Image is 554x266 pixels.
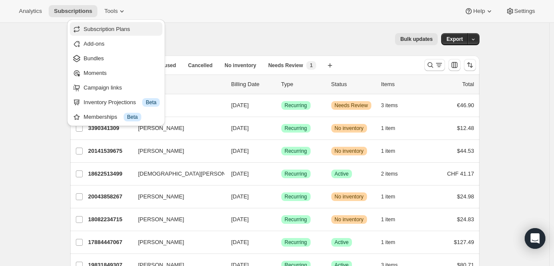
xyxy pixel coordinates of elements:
span: [DATE] [231,102,249,108]
div: IDCustomerBilling DateTypeStatusItemsTotal [88,80,474,89]
button: Bundles [70,51,162,65]
span: [DATE] [231,125,249,131]
button: Search and filter results [424,59,445,71]
span: Analytics [19,8,42,15]
span: 1 item [381,239,395,246]
span: [PERSON_NAME] [138,147,184,155]
span: No inventory [335,148,364,155]
button: [PERSON_NAME] [133,213,219,226]
button: 1 item [381,191,405,203]
button: Customize table column order and visibility [448,59,461,71]
button: Memberships [70,110,162,124]
div: Open Intercom Messenger [525,228,545,249]
div: 20043858267[PERSON_NAME][DATE]SuccessRecurringWarningNo inventory1 item$24.98 [88,191,474,203]
span: 1 item [381,193,395,200]
div: Items [381,80,424,89]
p: 20141539675 [88,147,131,155]
span: [DATE] [231,239,249,245]
p: Status [331,80,374,89]
span: 2 items [381,170,398,177]
span: [DATE] [231,148,249,154]
p: 20043858267 [88,192,131,201]
span: Needs Review [268,62,303,69]
span: Moments [84,70,106,76]
span: [PERSON_NAME] [138,192,184,201]
button: Bulk updates [395,33,438,45]
span: Recurring [285,216,307,223]
span: 1 item [381,125,395,132]
span: Subscription Plans [84,26,130,32]
p: Total [462,80,474,89]
button: 1 item [381,145,405,157]
span: $44.53 [457,148,474,154]
button: Sort the results [464,59,476,71]
span: [PERSON_NAME] [138,215,184,224]
p: Billing Date [231,80,274,89]
button: Settings [501,5,540,17]
span: $24.98 [457,193,474,200]
span: Recurring [285,102,307,109]
button: Subscription Plans [70,22,162,36]
span: Help [473,8,485,15]
span: Active [335,170,349,177]
button: 2 items [381,168,408,180]
span: 1 item [381,148,395,155]
span: [DATE] [231,193,249,200]
span: $127.49 [454,239,474,245]
span: Recurring [285,148,307,155]
button: Pri Das [133,99,219,112]
button: [PERSON_NAME] [133,190,219,204]
button: Inventory Projections [70,95,162,109]
span: Beta [146,99,156,106]
span: Cancelled [188,62,213,69]
div: 20141539675[PERSON_NAME][DATE]SuccessRecurringWarningNo inventory1 item$44.53 [88,145,474,157]
span: [PERSON_NAME] [138,238,184,247]
div: Memberships [84,113,160,121]
button: Create new view [323,59,337,71]
button: Tools [99,5,131,17]
span: Recurring [285,193,307,200]
span: 3 items [381,102,398,109]
span: Tools [104,8,118,15]
button: Help [459,5,498,17]
span: No inventory [335,125,364,132]
span: Active [335,239,349,246]
button: 1 item [381,236,405,248]
span: Subscriptions [54,8,92,15]
span: Beta [127,114,138,121]
span: [DATE] [231,216,249,223]
button: Moments [70,66,162,80]
button: Subscriptions [49,5,97,17]
span: Needs Review [335,102,368,109]
p: 18082234715 [88,215,131,224]
span: Add-ons [84,40,104,47]
button: Campaign links [70,80,162,94]
button: Add-ons [70,37,162,50]
span: $24.83 [457,216,474,223]
button: [PERSON_NAME] [133,144,219,158]
div: 18082234715[PERSON_NAME][DATE]SuccessRecurringWarningNo inventory1 item$24.83 [88,213,474,226]
p: Customer [138,80,224,89]
span: [DEMOGRAPHIC_DATA][PERSON_NAME] [138,170,247,178]
span: No inventory [224,62,256,69]
span: CHF 41.17 [447,170,474,177]
button: [PERSON_NAME] [133,121,219,135]
div: 18622513499[DEMOGRAPHIC_DATA][PERSON_NAME][DATE]SuccessRecurringSuccessActive2 itemsCHF 41.17 [88,168,474,180]
div: Type [281,80,324,89]
div: 17884447067[PERSON_NAME][DATE]SuccessRecurringSuccessActive1 item$127.49 [88,236,474,248]
span: Recurring [285,125,307,132]
button: 3 items [381,99,408,111]
span: $12.48 [457,125,474,131]
button: Analytics [14,5,47,17]
button: [DEMOGRAPHIC_DATA][PERSON_NAME] [133,167,219,181]
span: Recurring [285,170,307,177]
span: No inventory [335,193,364,200]
button: [PERSON_NAME] [133,235,219,249]
span: Recurring [285,239,307,246]
button: 1 item [381,122,405,134]
div: Inventory Projections [84,98,160,107]
span: [DATE] [231,170,249,177]
span: Campaign links [84,84,122,91]
button: 1 item [381,213,405,226]
span: Bulk updates [400,36,433,43]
